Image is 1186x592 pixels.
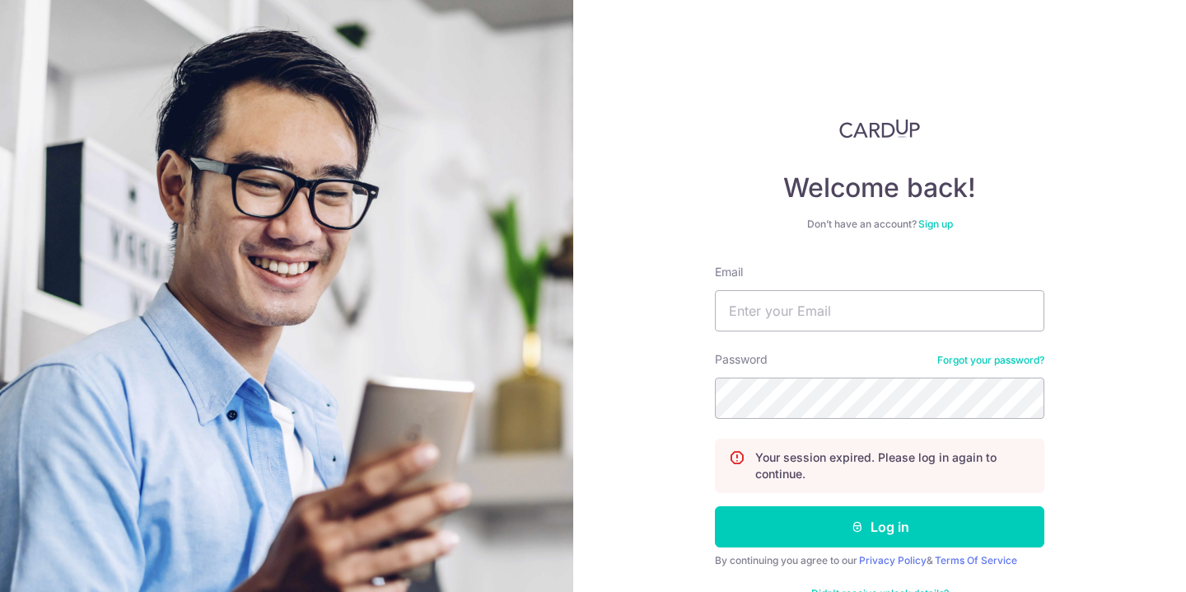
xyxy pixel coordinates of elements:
[715,218,1044,231] div: Don’t have an account?
[715,554,1044,567] div: By continuing you agree to our &
[715,351,768,368] label: Password
[918,218,953,230] a: Sign up
[935,554,1017,566] a: Terms Of Service
[839,119,920,139] img: CardUp Logo
[859,554,927,566] a: Privacy Policy
[755,449,1030,482] p: Your session expired. Please log in again to continue.
[715,171,1044,204] h4: Welcome back!
[715,290,1044,331] input: Enter your Email
[937,354,1044,367] a: Forgot your password?
[715,506,1044,547] button: Log in
[715,264,743,280] label: Email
